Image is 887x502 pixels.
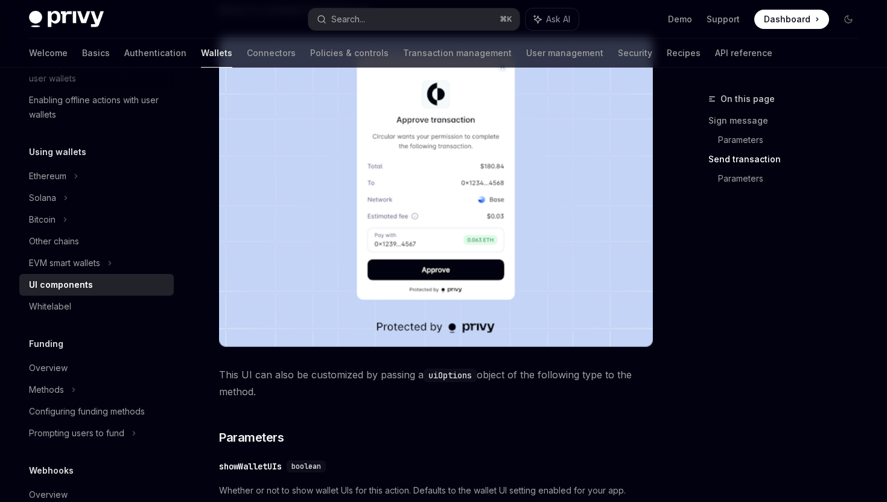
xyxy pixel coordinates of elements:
span: Parameters [219,429,284,446]
button: Toggle dark mode [839,10,858,29]
div: showWalletUIs [219,460,282,472]
a: Send transaction [708,150,868,169]
a: Other chains [19,230,174,252]
a: UI components [19,274,174,296]
span: On this page [720,92,775,106]
div: UI components [29,278,93,292]
div: Bitcoin [29,212,56,227]
a: Parameters [718,130,868,150]
a: Wallets [201,39,232,68]
h5: Funding [29,337,63,351]
code: uiOptions [424,369,477,382]
button: Ask AI [526,8,579,30]
span: ⌘ K [500,14,512,24]
a: Overview [19,357,174,379]
div: Solana [29,191,56,205]
div: Methods [29,383,64,397]
div: Other chains [29,234,79,249]
a: Security [618,39,652,68]
div: Overview [29,488,68,502]
a: Configuring funding methods [19,401,174,422]
button: Search...⌘K [308,8,519,30]
div: Ethereum [29,169,66,183]
a: Whitelabel [19,296,174,317]
div: EVM smart wallets [29,256,100,270]
a: Policies & controls [310,39,389,68]
a: Welcome [29,39,68,68]
a: Support [707,13,740,25]
span: Whether or not to show wallet UIs for this action. Defaults to the wallet UI setting enabled for ... [219,483,653,498]
h5: Webhooks [29,463,74,478]
a: Demo [668,13,692,25]
div: Overview [29,361,68,375]
div: Whitelabel [29,299,71,314]
a: Enabling offline actions with user wallets [19,89,174,125]
a: Transaction management [403,39,512,68]
h5: Using wallets [29,145,86,159]
a: Basics [82,39,110,68]
a: Authentication [124,39,186,68]
a: Recipes [667,39,701,68]
div: Configuring funding methods [29,404,145,419]
a: User management [526,39,603,68]
div: Search... [331,12,365,27]
div: Prompting users to fund [29,426,124,440]
div: Enabling offline actions with user wallets [29,93,167,122]
a: Parameters [718,169,868,188]
img: dark logo [29,11,104,28]
span: boolean [291,462,321,471]
span: Ask AI [546,13,570,25]
a: API reference [715,39,772,68]
img: images/Trans.png [219,37,653,348]
a: Sign message [708,111,868,130]
span: This UI can also be customized by passing a object of the following type to the method. [219,366,653,400]
span: Dashboard [764,13,810,25]
a: Connectors [247,39,296,68]
a: Dashboard [754,10,829,29]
